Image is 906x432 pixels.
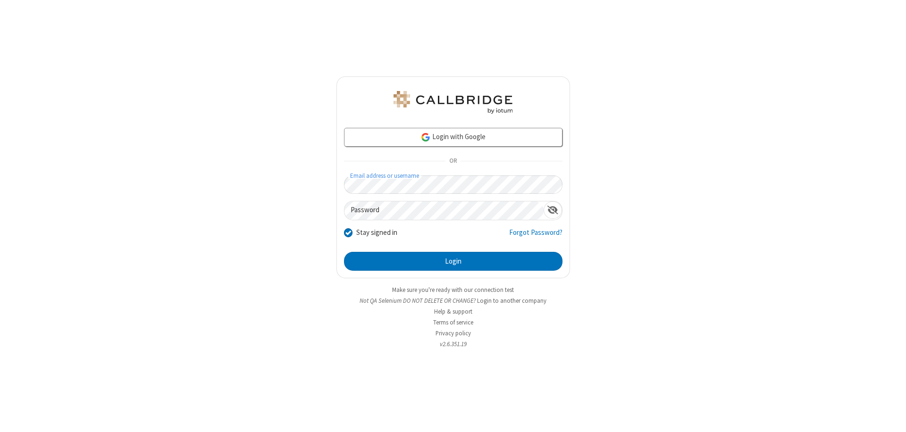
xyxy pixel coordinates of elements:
a: Make sure you're ready with our connection test [392,286,514,294]
label: Stay signed in [356,227,397,238]
a: Privacy policy [436,329,471,337]
button: Login to another company [477,296,546,305]
a: Forgot Password? [509,227,562,245]
a: Help & support [434,307,472,316]
button: Login [344,252,562,271]
div: Show password [544,201,562,219]
li: v2.6.351.19 [336,340,570,349]
span: OR [445,155,461,168]
input: Email address or username [344,175,562,194]
img: QA Selenium DO NOT DELETE OR CHANGE [392,91,514,114]
img: google-icon.png [420,132,431,142]
input: Password [344,201,544,220]
a: Terms of service [433,318,473,326]
li: Not QA Selenium DO NOT DELETE OR CHANGE? [336,296,570,305]
a: Login with Google [344,128,562,147]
